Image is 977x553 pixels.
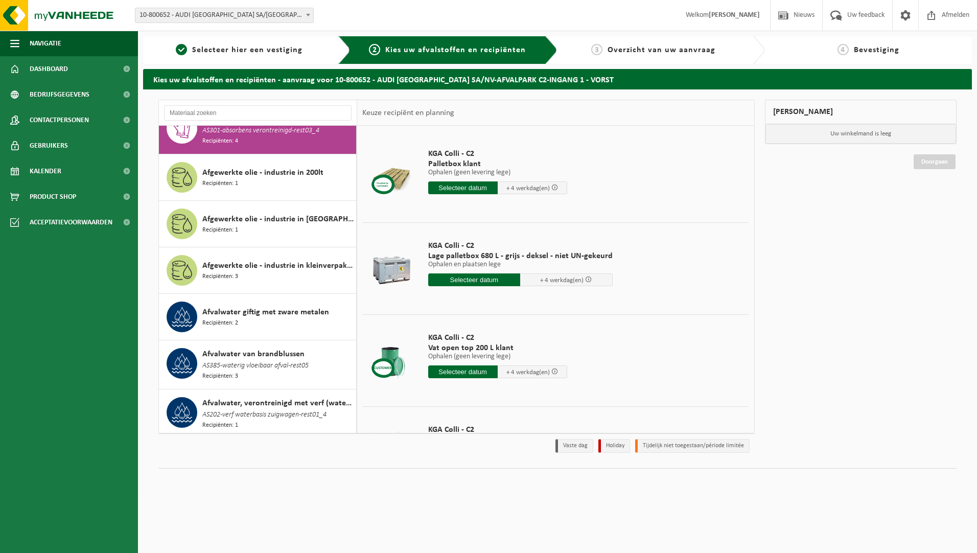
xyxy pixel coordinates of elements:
[428,353,567,360] p: Ophalen (geen levering lege)
[202,167,323,179] span: Afgewerkte olie - industrie in 200lt
[428,169,567,176] p: Ophalen (geen levering lege)
[428,149,567,159] span: KGA Colli - C2
[709,11,760,19] strong: [PERSON_NAME]
[202,260,354,272] span: Afgewerkte olie - industrie in kleinverpakking
[30,82,89,107] span: Bedrijfsgegevens
[202,213,354,225] span: Afgewerkte olie - industrie in [GEOGRAPHIC_DATA]
[838,44,849,55] span: 4
[357,100,459,126] div: Keuze recipiënt en planning
[159,201,357,247] button: Afgewerkte olie - industrie in [GEOGRAPHIC_DATA] Recipiënten: 1
[765,124,957,144] p: Uw winkelmand is leeg
[428,251,613,261] span: Lage palletbox 680 L - grijs - deksel - niet UN-gekeurd
[148,44,330,56] a: 1Selecteer hier een vestiging
[369,44,380,55] span: 2
[608,46,715,54] span: Overzicht van uw aanvraag
[765,100,957,124] div: [PERSON_NAME]
[202,409,327,421] span: AS202-verf waterbasis zuigwagen-rest01_4
[202,225,238,235] span: Recipiënten: 1
[30,31,61,56] span: Navigatie
[202,372,238,381] span: Recipiënten: 3
[428,365,498,378] input: Selecteer datum
[591,44,602,55] span: 3
[30,133,68,158] span: Gebruikers
[854,46,899,54] span: Bevestiging
[202,136,238,146] span: Recipiënten: 4
[202,348,305,360] span: Afvalwater van brandblussen
[164,105,352,121] input: Materiaal zoeken
[202,125,319,136] span: AS301-absorbens verontreinigd-rest03_4
[506,185,550,192] span: + 4 werkdag(en)
[30,56,68,82] span: Dashboard
[159,105,357,154] button: Absorbentia, gevaarlijk AS301-absorbens verontreinigd-rest03_4 Recipiënten: 4
[428,159,567,169] span: Palletbox klant
[428,425,567,435] span: KGA Colli - C2
[428,181,498,194] input: Selecteer datum
[135,8,314,23] span: 10-800652 - AUDI BRUSSELS SA/NV-AFVALPARK C2-INGANG 1 - VORST
[428,261,613,268] p: Ophalen en plaatsen lege
[30,184,76,210] span: Product Shop
[202,179,238,189] span: Recipiënten: 1
[202,397,354,409] span: Afvalwater, verontreinigd met verf (waterbasis)
[159,154,357,201] button: Afgewerkte olie - industrie in 200lt Recipiënten: 1
[202,272,238,282] span: Recipiënten: 3
[30,158,61,184] span: Kalender
[428,241,613,251] span: KGA Colli - C2
[428,343,567,353] span: Vat open top 200 L klant
[385,46,526,54] span: Kies uw afvalstoffen en recipiënten
[192,46,303,54] span: Selecteer hier een vestiging
[428,273,521,286] input: Selecteer datum
[635,439,750,453] li: Tijdelijk niet toegestaan/période limitée
[30,107,89,133] span: Contactpersonen
[159,340,357,389] button: Afvalwater van brandblussen AS385-waterig vloeibaar afval-rest05 Recipiënten: 3
[202,306,329,318] span: Afvalwater giftig met zware metalen
[428,333,567,343] span: KGA Colli - C2
[143,69,972,89] h2: Kies uw afvalstoffen en recipiënten - aanvraag voor 10-800652 - AUDI [GEOGRAPHIC_DATA] SA/NV-AFVA...
[540,277,584,284] span: + 4 werkdag(en)
[30,210,112,235] span: Acceptatievoorwaarden
[202,318,238,328] span: Recipiënten: 2
[176,44,187,55] span: 1
[598,439,630,453] li: Holiday
[555,439,593,453] li: Vaste dag
[135,8,313,22] span: 10-800652 - AUDI BRUSSELS SA/NV-AFVALPARK C2-INGANG 1 - VORST
[159,389,357,439] button: Afvalwater, verontreinigd met verf (waterbasis) AS202-verf waterbasis zuigwagen-rest01_4 Recipiën...
[506,369,550,376] span: + 4 werkdag(en)
[202,421,238,430] span: Recipiënten: 1
[159,294,357,340] button: Afvalwater giftig met zware metalen Recipiënten: 2
[914,154,956,169] a: Doorgaan
[202,360,309,372] span: AS385-waterig vloeibaar afval-rest05
[159,247,357,294] button: Afgewerkte olie - industrie in kleinverpakking Recipiënten: 3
